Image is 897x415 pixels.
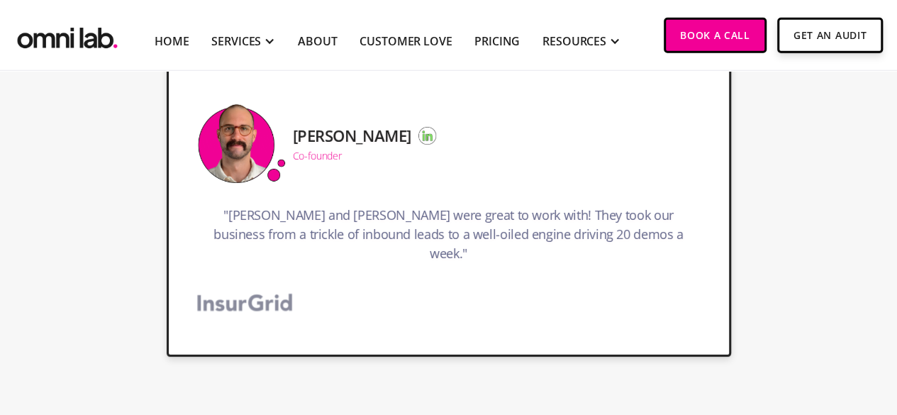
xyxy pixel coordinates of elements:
[185,1,229,13] span: Last name
[211,33,261,50] div: SERVICES
[664,18,767,53] a: Book a Call
[293,151,342,161] div: Co-founder
[14,18,121,52] img: Omni Lab: B2B SaaS Demand Generation Agency
[197,206,701,270] h3: "[PERSON_NAME] and [PERSON_NAME] were great to work with! They took our business from a trickle o...
[155,33,189,50] a: Home
[777,18,883,53] a: Get An Audit
[293,127,411,144] h5: [PERSON_NAME]
[542,33,606,50] div: RESOURCES
[474,33,520,50] a: Pricing
[14,18,121,52] a: home
[298,33,337,50] a: About
[360,33,452,50] a: Customer Love
[185,117,294,130] span: Latest Fundraising Round
[826,347,897,415] iframe: Chat Widget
